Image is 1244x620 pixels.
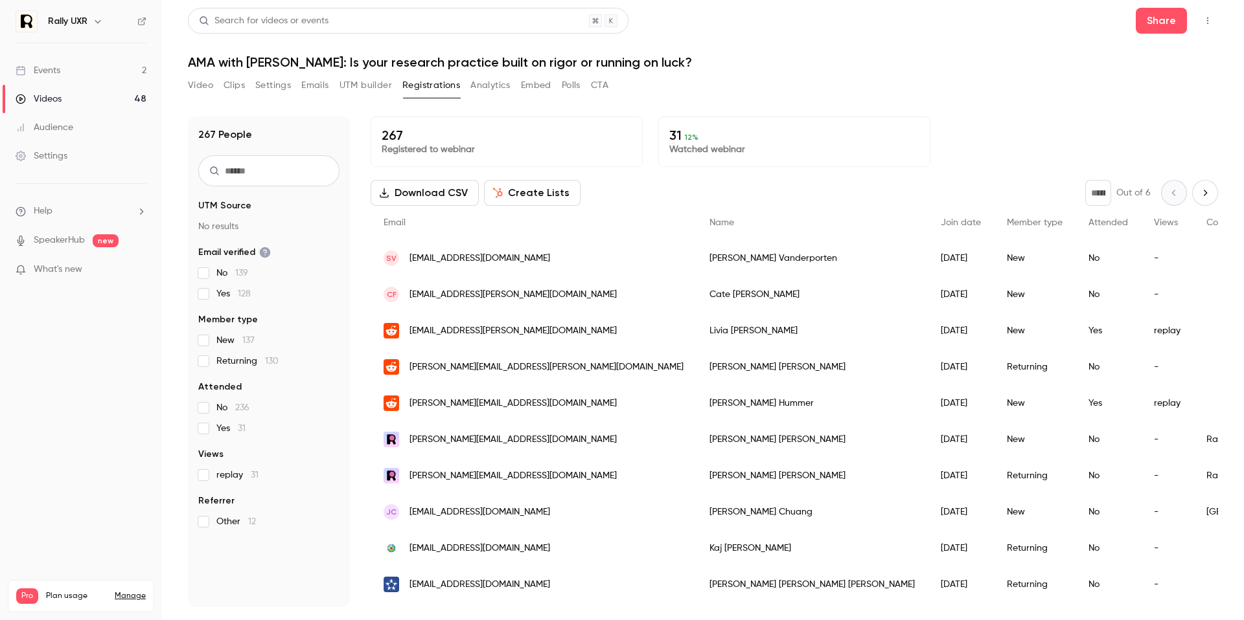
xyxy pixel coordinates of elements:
[1076,349,1141,385] div: No
[16,121,73,134] div: Audience
[697,276,928,313] div: Cate [PERSON_NAME]
[1141,566,1193,603] div: -
[384,323,399,338] img: reddit.com
[1141,276,1193,313] div: -
[1192,180,1218,206] button: Next page
[16,588,38,604] span: Pro
[301,75,328,96] button: Emails
[1136,8,1187,34] button: Share
[941,218,981,227] span: Join date
[216,469,259,482] span: replay
[928,240,994,276] div: [DATE]
[238,289,251,298] span: 128
[928,385,994,421] div: [DATE]
[1088,218,1128,227] span: Attended
[387,289,397,300] span: CF
[928,458,994,494] div: [DATE]
[697,494,928,530] div: [PERSON_NAME] Chuang
[709,218,734,227] span: Name
[384,218,406,227] span: Email
[34,263,82,276] span: What's new
[198,127,252,142] h1: 267 People
[409,324,617,338] span: [EMAIL_ADDRESS][PERSON_NAME][DOMAIN_NAME]
[242,336,255,345] span: 137
[409,397,617,410] span: [PERSON_NAME][EMAIL_ADDRESS][DOMAIN_NAME]
[697,566,928,603] div: [PERSON_NAME] [PERSON_NAME] [PERSON_NAME]
[697,349,928,385] div: [PERSON_NAME] [PERSON_NAME]
[1116,186,1151,199] p: Out of 6
[1141,458,1193,494] div: -
[994,276,1076,313] div: New
[1141,385,1193,421] div: replay
[386,506,397,518] span: JC
[409,542,550,555] span: [EMAIL_ADDRESS][DOMAIN_NAME]
[93,234,119,247] span: new
[409,433,617,447] span: [PERSON_NAME][EMAIL_ADDRESS][DOMAIN_NAME]
[928,566,994,603] div: [DATE]
[265,357,279,366] span: 130
[216,422,246,435] span: Yes
[1076,530,1141,566] div: No
[409,469,617,483] span: [PERSON_NAME][EMAIL_ADDRESS][DOMAIN_NAME]
[216,515,256,528] span: Other
[16,149,67,162] div: Settings
[994,313,1076,349] div: New
[235,403,249,412] span: 236
[669,143,919,156] p: Watched webinar
[1076,494,1141,530] div: No
[386,252,397,264] span: SV
[409,252,550,265] span: [EMAIL_ADDRESS][DOMAIN_NAME]
[1141,313,1193,349] div: replay
[1076,276,1141,313] div: No
[994,458,1076,494] div: Returning
[928,313,994,349] div: [DATE]
[115,591,146,601] a: Manage
[484,180,581,206] button: Create Lists
[928,530,994,566] div: [DATE]
[382,143,632,156] p: Registered to webinar
[188,54,1218,70] h1: AMA with [PERSON_NAME]: Is your research practice built on rigor or running on luck?
[248,517,256,526] span: 12
[198,199,251,212] span: UTM Source
[685,133,698,142] span: 12 %
[384,540,399,556] img: wolterskluwer.com
[46,591,107,601] span: Plan usage
[1141,240,1193,276] div: -
[384,432,399,447] img: rallyuxr.com
[198,381,242,393] span: Attended
[1141,530,1193,566] div: -
[402,75,460,96] button: Registrations
[384,577,399,592] img: bgeneral.com
[1141,421,1193,458] div: -
[216,267,248,280] span: No
[235,269,248,278] span: 139
[1197,10,1218,31] button: Top Bar Actions
[48,15,87,28] h6: Rally UXR
[409,578,550,592] span: [EMAIL_ADDRESS][DOMAIN_NAME]
[16,93,62,105] div: Videos
[384,468,399,483] img: rallyuxr.com
[994,566,1076,603] div: Returning
[928,421,994,458] div: [DATE]
[1076,566,1141,603] div: No
[198,246,271,259] span: Email verified
[409,288,617,302] span: [EMAIL_ADDRESS][PERSON_NAME][DOMAIN_NAME]
[16,205,146,218] li: help-dropdown-opener
[697,313,928,349] div: Livia [PERSON_NAME]
[928,494,994,530] div: [DATE]
[224,75,245,96] button: Clips
[34,234,85,247] a: SpeakerHub
[994,240,1076,276] div: New
[1076,385,1141,421] div: Yes
[1076,313,1141,349] div: Yes
[994,530,1076,566] div: Returning
[216,401,249,414] span: No
[199,14,328,28] div: Search for videos or events
[409,360,684,374] span: [PERSON_NAME][EMAIL_ADDRESS][PERSON_NAME][DOMAIN_NAME]
[928,349,994,385] div: [DATE]
[591,75,608,96] button: CTA
[994,421,1076,458] div: New
[669,127,919,143] p: 31
[382,127,632,143] p: 267
[994,494,1076,530] div: New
